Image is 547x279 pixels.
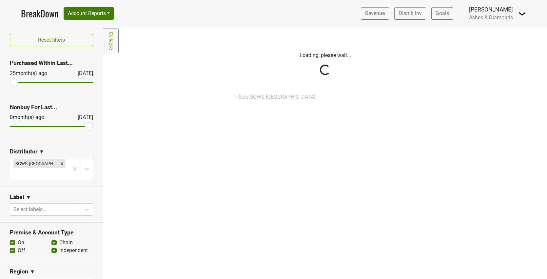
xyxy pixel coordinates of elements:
div: Filters: [234,93,416,101]
a: Revenue [361,7,389,20]
button: Account Reports [64,7,114,20]
p: Loading, please wait... [143,51,507,59]
h3: Distributor [10,148,37,155]
label: Chain [59,239,73,247]
label: On [18,239,24,247]
h3: Label [10,194,24,201]
label: Off [18,247,25,254]
label: Independent [59,247,88,254]
div: [PERSON_NAME] [469,5,513,14]
span: ▼ [26,193,31,201]
div: Remove SGWS-FL [58,159,66,168]
span: Ashes & Diamonds [469,14,513,21]
div: 0 month(s) ago [10,113,62,121]
button: Reset filters [10,34,93,46]
img: Dropdown Menu [518,10,526,18]
div: [DATE] [72,70,93,77]
span: ▼ [30,268,35,276]
h3: Purchased Within Last... [10,60,93,67]
h3: Region [10,268,28,275]
h3: Premise & Account Type [10,229,93,236]
h3: Nonbuy For Last... [10,104,93,111]
div: 25 month(s) ago [10,70,62,77]
div: SGWS-[GEOGRAPHIC_DATA] [13,159,58,168]
a: Goals [431,7,453,20]
div: [DATE] [72,113,93,121]
span: ▼ [39,148,44,156]
span: SGWS-[GEOGRAPHIC_DATA] [250,94,315,100]
a: BreakDown [21,7,58,20]
a: Distrib Inv [394,7,426,20]
a: Collapse [103,29,119,53]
